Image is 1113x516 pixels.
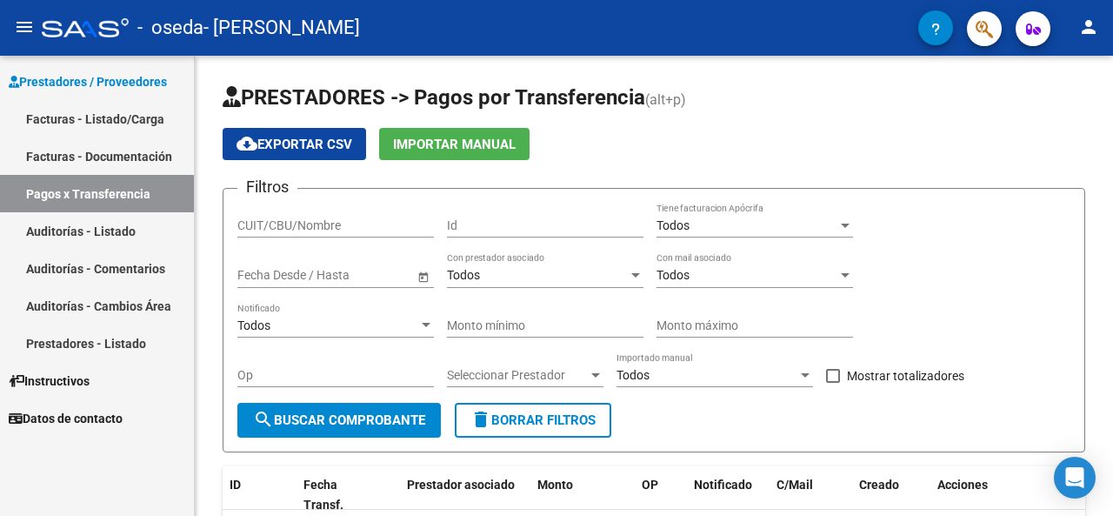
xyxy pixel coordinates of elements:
[407,478,515,492] span: Prestador asociado
[537,478,573,492] span: Monto
[237,137,352,152] span: Exportar CSV
[306,268,391,283] input: End date
[859,478,899,492] span: Creado
[379,128,530,160] button: Importar Manual
[303,478,343,512] span: Fecha Transf.
[237,175,297,199] h3: Filtros
[253,409,274,430] mat-icon: search
[223,85,645,110] span: PRESTADORES -> Pagos por Transferencia
[203,9,360,47] span: - [PERSON_NAME]
[237,318,270,332] span: Todos
[14,17,35,37] mat-icon: menu
[847,365,964,386] span: Mostrar totalizadores
[253,412,425,428] span: Buscar Comprobante
[237,268,291,283] input: Start date
[642,478,658,492] span: OP
[223,128,366,160] button: Exportar CSV
[9,72,167,91] span: Prestadores / Proveedores
[447,368,588,383] span: Seleccionar Prestador
[414,267,432,285] button: Open calendar
[137,9,203,47] span: - oseda
[393,137,516,152] span: Importar Manual
[656,218,690,232] span: Todos
[455,403,611,438] button: Borrar Filtros
[776,478,813,492] span: C/Mail
[937,478,988,492] span: Acciones
[1078,17,1099,37] mat-icon: person
[470,409,491,430] mat-icon: delete
[470,412,596,428] span: Borrar Filtros
[230,478,241,492] span: ID
[237,133,257,154] mat-icon: cloud_download
[9,409,123,428] span: Datos de contacto
[616,368,650,382] span: Todos
[447,268,480,282] span: Todos
[694,478,752,492] span: Notificado
[1054,457,1096,499] div: Open Intercom Messenger
[9,372,90,391] span: Instructivos
[237,403,441,438] button: Buscar Comprobante
[656,268,690,282] span: Todos
[645,91,686,108] span: (alt+p)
